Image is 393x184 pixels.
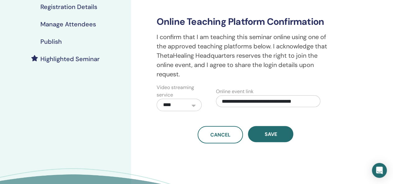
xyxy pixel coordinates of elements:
span: Save [264,131,277,137]
a: Cancel [198,126,243,143]
span: Cancel [210,132,231,138]
h3: Online Teaching Platform Confirmation [153,16,338,27]
label: Video streaming service [157,84,202,99]
p: I confirm that I am teaching this seminar online using one of the approved teaching platforms bel... [153,32,338,79]
h4: Publish [40,38,62,45]
h4: Manage Attendees [40,20,96,28]
h4: Highlighted Seminar [40,55,100,63]
button: Save [248,126,293,142]
label: Online event link [216,88,254,95]
div: Open Intercom Messenger [372,163,387,178]
h4: Registration Details [40,3,97,11]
